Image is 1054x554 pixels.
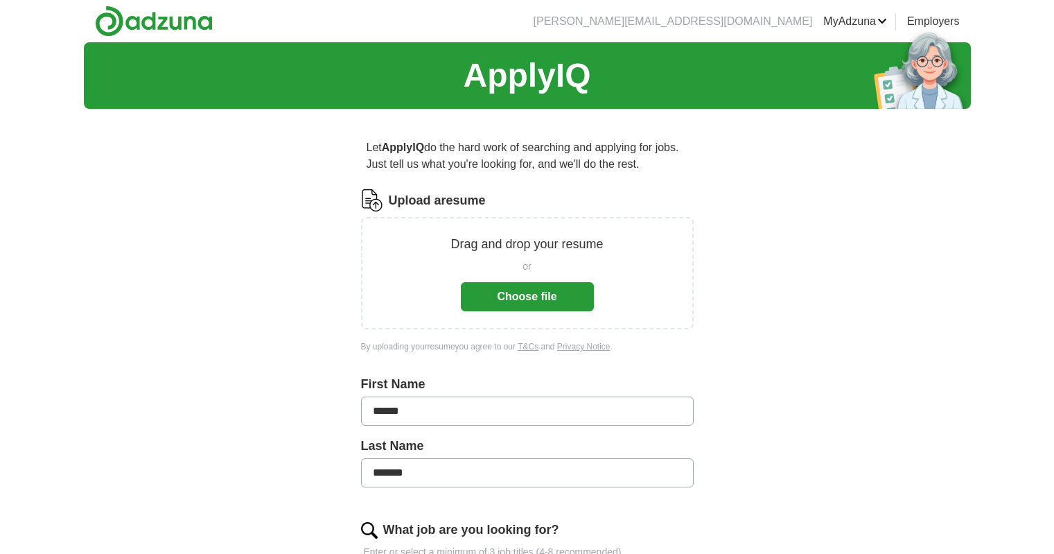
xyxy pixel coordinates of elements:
a: Employers [907,13,960,30]
a: Privacy Notice [557,342,611,352]
li: [PERSON_NAME][EMAIL_ADDRESS][DOMAIN_NAME] [534,13,813,30]
h1: ApplyIQ [463,51,590,101]
img: CV Icon [361,189,383,211]
a: T&Cs [518,342,538,352]
div: By uploading your resume you agree to our and . [361,340,694,353]
a: MyAdzuna [823,13,887,30]
label: First Name [361,375,694,394]
img: search.png [361,522,378,539]
label: What job are you looking for? [383,521,559,539]
label: Upload a resume [389,191,486,210]
strong: ApplyIQ [382,141,424,153]
span: or [522,259,531,274]
p: Drag and drop your resume [450,235,603,254]
p: Let do the hard work of searching and applying for jobs. Just tell us what you're looking for, an... [361,134,694,178]
img: Adzuna logo [95,6,213,37]
label: Last Name [361,437,694,456]
button: Choose file [461,282,594,311]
